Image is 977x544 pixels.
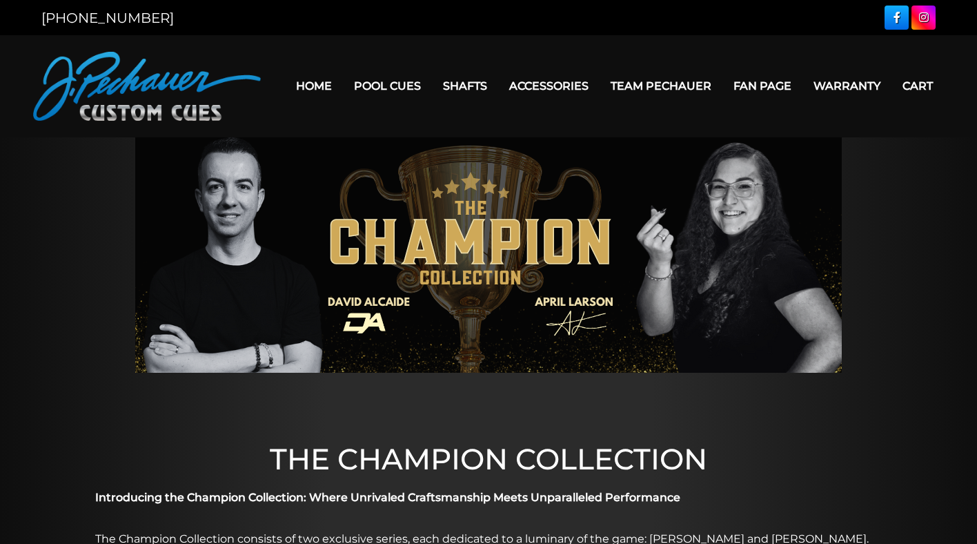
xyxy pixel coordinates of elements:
a: Accessories [498,68,600,104]
strong: Introducing the Champion Collection: Where Unrivaled Craftsmanship Meets Unparalleled Performance [95,491,680,504]
a: Team Pechauer [600,68,722,104]
a: Shafts [432,68,498,104]
img: Pechauer Custom Cues [33,52,261,121]
a: Pool Cues [343,68,432,104]
a: Cart [891,68,944,104]
a: Fan Page [722,68,802,104]
a: Home [285,68,343,104]
a: Warranty [802,68,891,104]
a: [PHONE_NUMBER] [41,10,174,26]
